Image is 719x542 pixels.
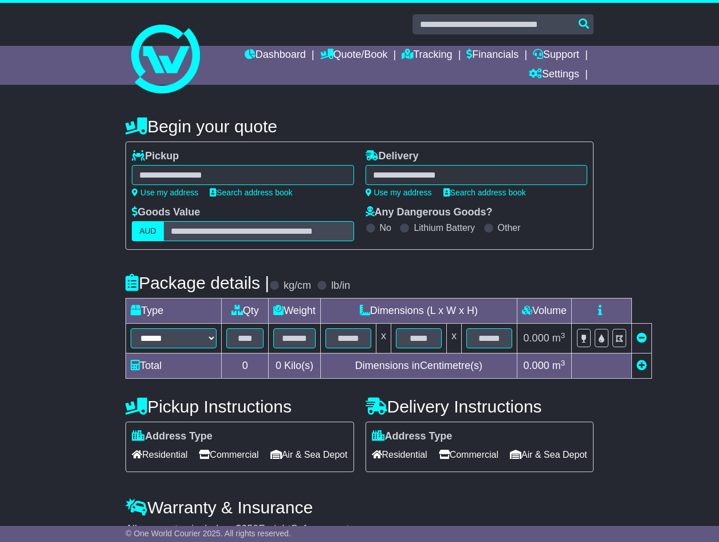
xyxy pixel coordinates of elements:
[524,332,549,344] span: 0.000
[126,354,222,379] td: Total
[320,299,517,324] td: Dimensions (L x W x H)
[241,523,258,535] span: 250
[270,446,348,464] span: Air & Sea Depot
[498,222,521,233] label: Other
[125,273,269,292] h4: Package details |
[320,46,388,65] a: Quote/Book
[132,150,179,163] label: Pickup
[132,221,164,241] label: AUD
[439,446,498,464] span: Commercial
[561,331,565,340] sup: 3
[446,324,461,354] td: x
[320,354,517,379] td: Dimensions in Centimetre(s)
[210,188,292,197] a: Search address book
[125,117,594,136] h4: Begin your quote
[533,46,579,65] a: Support
[372,446,427,464] span: Residential
[466,46,518,65] a: Financials
[126,299,222,324] td: Type
[276,360,281,371] span: 0
[529,65,579,85] a: Settings
[366,206,493,219] label: Any Dangerous Goods?
[125,498,594,517] h4: Warranty & Insurance
[376,324,391,354] td: x
[199,446,258,464] span: Commercial
[132,206,200,219] label: Goods Value
[245,46,306,65] a: Dashboard
[561,359,565,367] sup: 3
[524,360,549,371] span: 0.000
[637,332,647,344] a: Remove this item
[552,360,565,371] span: m
[132,430,213,443] label: Address Type
[510,446,587,464] span: Air & Sea Depot
[366,150,419,163] label: Delivery
[132,446,187,464] span: Residential
[284,280,311,292] label: kg/cm
[366,188,432,197] a: Use my address
[132,188,198,197] a: Use my address
[222,354,269,379] td: 0
[637,360,647,371] a: Add new item
[269,299,321,324] td: Weight
[380,222,391,233] label: No
[269,354,321,379] td: Kilo(s)
[443,188,526,197] a: Search address book
[331,280,350,292] label: lb/in
[517,299,571,324] td: Volume
[366,397,594,416] h4: Delivery Instructions
[222,299,269,324] td: Qty
[125,529,291,538] span: © One World Courier 2025. All rights reserved.
[414,222,475,233] label: Lithium Battery
[552,332,565,344] span: m
[125,397,353,416] h4: Pickup Instructions
[125,523,594,536] div: All our quotes include a $ FreightSafe warranty.
[372,430,453,443] label: Address Type
[402,46,452,65] a: Tracking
